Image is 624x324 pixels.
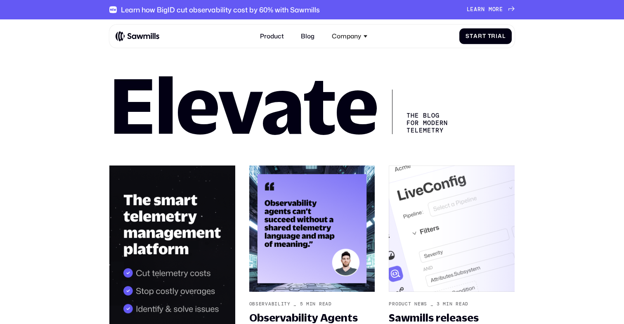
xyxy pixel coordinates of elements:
[459,28,512,45] a: StartTrial
[478,33,482,40] span: r
[430,301,434,307] div: _
[255,28,289,45] a: Product
[499,6,503,13] span: e
[296,28,319,45] a: Blog
[121,5,320,14] div: Learn how BigID cut observability cost by 60% with Sawmills
[488,33,492,40] span: T
[466,33,470,40] span: S
[482,33,486,40] span: t
[496,33,498,40] span: i
[467,6,470,13] span: L
[470,6,474,13] span: e
[474,6,477,13] span: a
[492,6,496,13] span: o
[498,33,502,40] span: a
[437,301,440,307] div: 3
[470,33,473,40] span: t
[300,301,303,307] div: 5
[489,6,492,13] span: m
[249,301,291,307] div: Observability
[481,6,485,13] span: n
[306,301,332,307] div: min read
[473,33,478,40] span: a
[389,301,427,307] div: Product News
[392,90,454,134] div: The Blog for Modern telemetry
[467,6,515,13] a: Learnmore
[332,33,361,40] div: Company
[293,301,297,307] div: _
[502,33,506,40] span: l
[477,6,481,13] span: r
[496,6,499,13] span: r
[109,74,378,135] h1: Elevate
[327,28,372,45] div: Company
[443,301,468,307] div: min read
[491,33,496,40] span: r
